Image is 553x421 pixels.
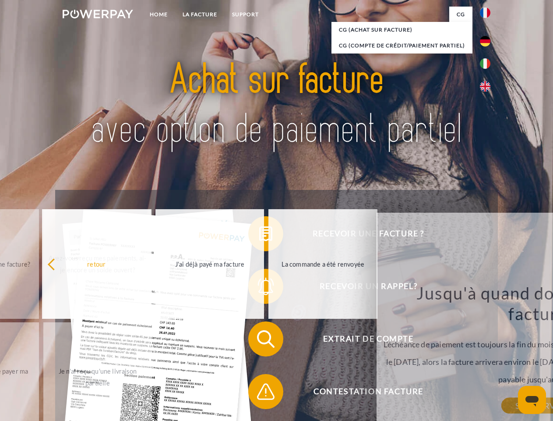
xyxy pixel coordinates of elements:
img: title-powerpay_fr.svg [84,42,469,168]
img: logo-powerpay-white.svg [63,10,133,18]
div: J'ai déjà payé ma facture [161,258,259,270]
img: it [480,58,490,69]
button: Contestation Facture [248,374,476,409]
img: de [480,36,490,46]
a: CG (Compte de crédit/paiement partiel) [331,38,472,54]
div: La commande a été renvoyée [274,258,372,270]
a: CG (achat sur facture) [331,22,472,38]
img: qb_warning.svg [255,381,277,403]
a: Home [142,7,175,22]
a: CG [449,7,472,22]
iframe: Bouton de lancement de la fenêtre de messagerie [518,386,546,414]
div: retour [47,258,146,270]
img: qb_search.svg [255,328,277,350]
button: Extrait de compte [248,321,476,357]
img: fr [480,7,490,18]
img: en [480,81,490,92]
a: LA FACTURE [175,7,225,22]
a: Support [225,7,266,22]
div: Je n'ai reçu qu'une livraison partielle [49,365,147,389]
